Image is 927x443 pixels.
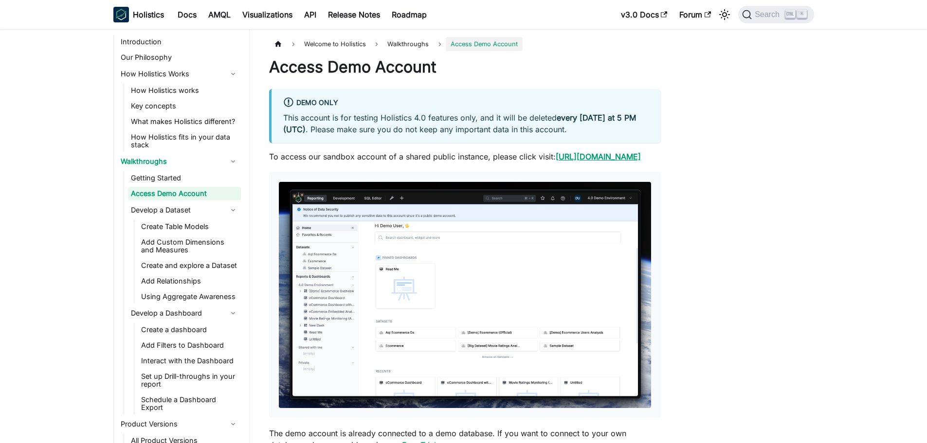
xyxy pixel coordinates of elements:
[673,7,717,22] a: Forum
[615,7,673,22] a: v3.0 Docs
[118,66,241,82] a: How Holistics Works
[269,57,661,77] h1: Access Demo Account
[128,99,241,113] a: Key concepts
[113,7,164,22] a: HolisticsHolistics
[118,51,241,64] a: Our Philosophy
[386,7,433,22] a: Roadmap
[172,7,202,22] a: Docs
[738,6,814,23] button: Search (Ctrl+K)
[138,290,241,303] a: Using Aggregate Awareness
[382,37,434,51] span: Walkthroughs
[138,235,241,257] a: Add Custom Dimensions and Measures
[717,7,732,22] button: Switch between dark and light mode (currently light mode)
[138,259,241,272] a: Create and explore a Dataset
[113,7,129,22] img: Holistics
[556,152,641,161] a: [URL][DOMAIN_NAME]
[283,97,649,109] div: Demo Only
[269,37,661,51] nav: Breadcrumbs
[299,37,371,51] span: Welcome to Holistics
[118,416,241,432] a: Product Versions
[138,354,241,368] a: Interact with the Dashboard
[236,7,298,22] a: Visualizations
[138,338,241,352] a: Add Filters to Dashboard
[128,187,241,200] a: Access Demo Account
[138,370,241,391] a: Set up Drill-throughs in your report
[118,154,241,169] a: Walkthroughs
[138,393,241,414] a: Schedule a Dashboard Export
[269,37,288,51] a: Home page
[104,29,250,443] nav: Docs sidebar
[128,84,241,97] a: How Holistics works
[128,171,241,185] a: Getting Started
[128,202,241,218] a: Develop a Dataset
[797,10,807,18] kbd: K
[138,274,241,288] a: Add Relationships
[128,130,241,152] a: How Holistics fits in your data stack
[128,115,241,128] a: What makes Holistics different?
[446,37,523,51] span: Access Demo Account
[118,35,241,49] a: Introduction
[202,7,236,22] a: AMQL
[752,10,785,19] span: Search
[133,9,164,20] b: Holistics
[283,112,649,135] p: This account is for testing Holistics 4.0 features only, and it will be deleted . Please make sur...
[138,323,241,337] a: Create a dashboard
[128,305,241,321] a: Develop a Dashboard
[298,7,322,22] a: API
[138,220,241,233] a: Create Table Models
[269,151,661,162] p: To access our sandbox account of a shared public instance, please click visit:
[283,113,636,134] strong: every [DATE] at 5 PM (UTC)
[322,7,386,22] a: Release Notes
